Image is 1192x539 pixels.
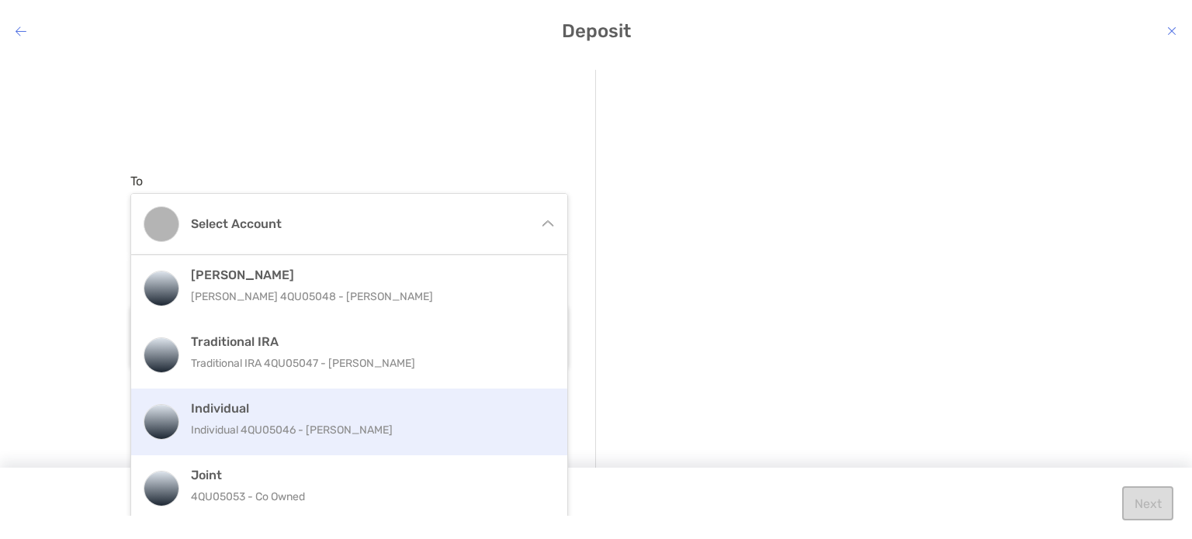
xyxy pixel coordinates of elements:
[191,268,541,282] h4: [PERSON_NAME]
[191,420,541,440] p: Individual 4QU05046 - [PERSON_NAME]
[130,174,143,188] label: To
[191,216,526,231] h4: Select account
[144,271,178,306] img: Roth IRA
[191,354,541,373] p: Traditional IRA 4QU05047 - [PERSON_NAME]
[144,472,178,506] img: Joint
[144,338,178,372] img: Traditional IRA
[191,401,541,416] h4: Individual
[191,487,541,506] p: 4QU05053 - Co Owned
[191,334,541,349] h4: Traditional IRA
[191,287,541,306] p: [PERSON_NAME] 4QU05048 - [PERSON_NAME]
[191,468,541,482] h4: Joint
[144,405,178,439] img: Individual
